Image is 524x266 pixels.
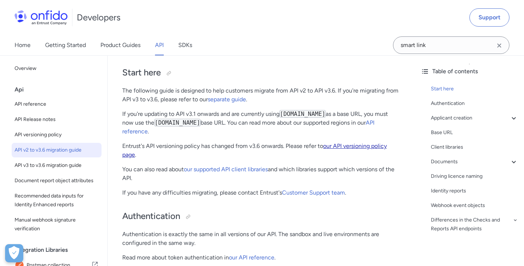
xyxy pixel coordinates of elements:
a: API v3 to v3.6 migration guide [12,158,102,173]
h2: Start here [122,67,400,79]
a: Start here [431,85,518,93]
code: [DOMAIN_NAME] [154,119,201,126]
a: Authentication [431,99,518,108]
span: API versioning policy [15,130,99,139]
svg: Clear search field button [495,41,504,50]
div: Table of contents [421,67,518,76]
a: our API versioning policy page [122,142,387,158]
a: Manual webhook signature verification [12,213,102,236]
div: Cookie Preferences [5,244,23,262]
a: Webhook event objects [431,201,518,210]
a: separate guide [208,96,246,103]
a: API reference [122,119,374,135]
a: Support [469,8,509,27]
span: API v3 to v3.6 migration guide [15,161,99,170]
span: Recommended data inputs for Identity Enhanced reports [15,192,99,209]
span: API v2 to v3.6 migration guide [15,146,99,154]
a: API v2 to v3.6 migration guide [12,143,102,157]
a: Recommended data inputs for Identity Enhanced reports [12,189,102,212]
a: Product Guides [100,35,140,55]
p: The following guide is designed to help customers migrate from API v2 to API v3.6. If you're migr... [122,86,400,104]
a: Home [15,35,31,55]
a: Customer Support team [282,189,345,196]
a: Base URL [431,128,518,137]
a: our supported API client libraries [184,166,268,173]
p: You can also read about and which libraries support which versions of the API. [122,165,400,183]
a: SDKs [178,35,192,55]
span: API Release notes [15,115,99,124]
a: API Release notes [12,112,102,127]
a: Driving licence naming [431,172,518,181]
a: our API reference [229,254,274,261]
a: API [155,35,164,55]
h1: Developers [77,12,120,23]
a: Identity reports [431,187,518,195]
a: API versioning policy [12,128,102,142]
span: Overview [15,64,99,73]
span: Manual webhook signature verification [15,216,99,233]
p: If you're updating to API v3.1 onwards and are currently using as a base URL, you must now use th... [122,110,400,136]
button: Open Preferences [5,244,23,262]
p: If you have any difficulties migrating, please contact Entrust's . [122,188,400,197]
a: Client libraries [431,143,518,152]
code: [DOMAIN_NAME] [279,110,326,118]
span: API reference [15,100,99,109]
h2: Authentication [122,210,400,223]
p: Entrust's API versioning policy has changed from v3.6 onwards. Please refer to . [122,142,400,159]
img: Onfido Logo [15,10,68,25]
input: Onfido search input field [393,36,509,54]
a: Overview [12,61,102,76]
a: Getting Started [45,35,86,55]
span: Document report object attributes [15,176,99,185]
a: API reference [12,97,102,112]
p: Read more about token authentication in . [122,253,400,262]
a: Documents [431,157,518,166]
a: Differences in the Checks and Reports API endpoints [431,216,518,233]
div: Integration Libraries [15,243,104,257]
div: Api [15,82,104,97]
a: Document report object attributes [12,173,102,188]
a: Applicant creation [431,114,518,122]
p: Authentication is exactly the same in all versions of our API. The sandbox and live environments ... [122,230,400,247]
